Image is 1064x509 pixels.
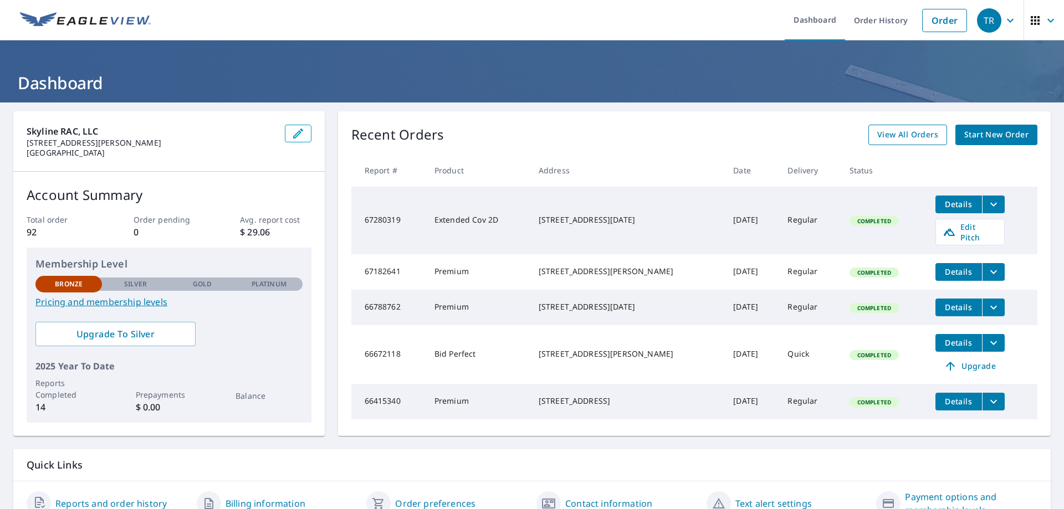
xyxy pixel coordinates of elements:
[724,325,779,384] td: [DATE]
[35,322,196,346] a: Upgrade To Silver
[982,299,1005,316] button: filesDropdownBtn-66788762
[724,254,779,290] td: [DATE]
[877,128,938,142] span: View All Orders
[724,384,779,419] td: [DATE]
[351,254,426,290] td: 67182641
[193,279,212,289] p: Gold
[935,393,982,410] button: detailsBtn-66415340
[841,154,927,187] th: Status
[955,125,1037,145] a: Start New Order
[27,458,1037,472] p: Quick Links
[35,256,303,271] p: Membership Level
[942,337,975,348] span: Details
[851,398,898,406] span: Completed
[724,290,779,325] td: [DATE]
[136,389,202,400] p: Prepayments
[35,295,303,309] a: Pricing and membership levels
[935,357,1005,375] a: Upgrade
[724,154,779,187] th: Date
[982,393,1005,410] button: filesDropdownBtn-66415340
[426,384,530,419] td: Premium
[240,214,311,225] p: Avg. report cost
[27,185,311,205] p: Account Summary
[851,351,898,359] span: Completed
[539,395,715,407] div: [STREET_ADDRESS]
[935,196,982,213] button: detailsBtn-67280319
[977,8,1001,33] div: TR
[27,138,276,148] p: [STREET_ADDRESS][PERSON_NAME]
[922,9,967,32] a: Order
[351,290,426,325] td: 66788762
[351,125,444,145] p: Recent Orders
[779,254,840,290] td: Regular
[55,279,83,289] p: Bronze
[935,299,982,316] button: detailsBtn-66788762
[942,396,975,407] span: Details
[942,359,998,373] span: Upgrade
[964,128,1029,142] span: Start New Order
[779,384,840,419] td: Regular
[236,390,302,402] p: Balance
[27,225,98,239] p: 92
[13,71,1051,94] h1: Dashboard
[539,214,715,225] div: [STREET_ADDRESS][DATE]
[252,279,287,289] p: Platinum
[35,400,102,414] p: 14
[982,263,1005,281] button: filesDropdownBtn-67182641
[351,325,426,384] td: 66672118
[868,125,947,145] a: View All Orders
[779,187,840,254] td: Regular
[942,266,975,277] span: Details
[35,377,102,400] p: Reports Completed
[942,199,975,209] span: Details
[134,225,204,239] p: 0
[982,334,1005,352] button: filesDropdownBtn-66672118
[136,400,202,414] p: $ 0.00
[539,348,715,359] div: [STREET_ADDRESS][PERSON_NAME]
[530,154,724,187] th: Address
[426,325,530,384] td: Bid Perfect
[351,154,426,187] th: Report #
[851,304,898,312] span: Completed
[539,266,715,277] div: [STREET_ADDRESS][PERSON_NAME]
[27,214,98,225] p: Total order
[935,219,1005,245] a: Edit Pitch
[426,254,530,290] td: Premium
[982,196,1005,213] button: filesDropdownBtn-67280319
[724,187,779,254] td: [DATE]
[351,384,426,419] td: 66415340
[942,302,975,312] span: Details
[20,12,151,29] img: EV Logo
[779,154,840,187] th: Delivery
[539,301,715,312] div: [STREET_ADDRESS][DATE]
[426,154,530,187] th: Product
[27,148,276,158] p: [GEOGRAPHIC_DATA]
[779,325,840,384] td: Quick
[779,290,840,325] td: Regular
[35,359,303,373] p: 2025 Year To Date
[935,263,982,281] button: detailsBtn-67182641
[851,269,898,276] span: Completed
[426,187,530,254] td: Extended Cov 2D
[351,187,426,254] td: 67280319
[134,214,204,225] p: Order pending
[124,279,147,289] p: Silver
[27,125,276,138] p: Skyline RAC, LLC
[851,217,898,225] span: Completed
[240,225,311,239] p: $ 29.06
[426,290,530,325] td: Premium
[44,328,187,340] span: Upgrade To Silver
[935,334,982,352] button: detailsBtn-66672118
[943,222,997,243] span: Edit Pitch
